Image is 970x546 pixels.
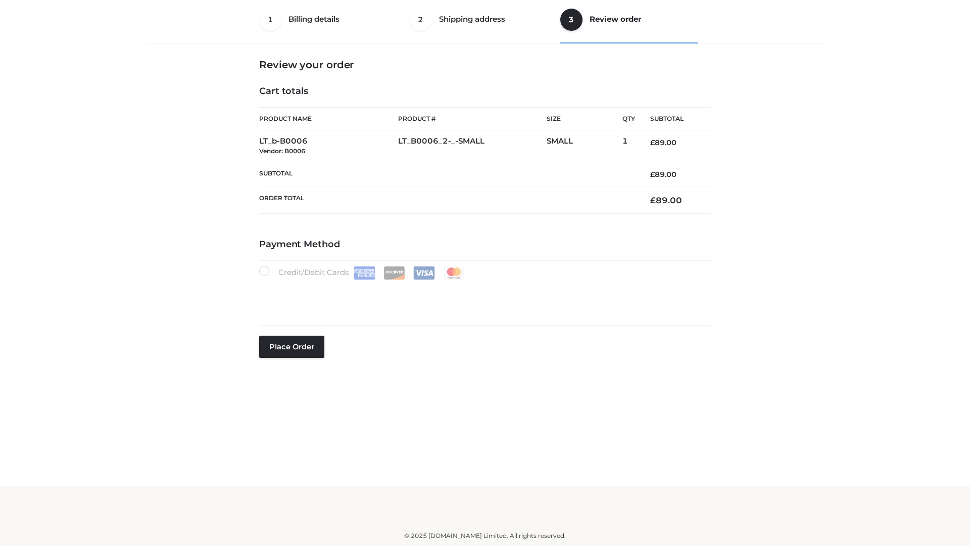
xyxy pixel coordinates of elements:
td: LT_b-B0006 [259,130,398,162]
bdi: 89.00 [650,138,676,147]
bdi: 89.00 [650,170,676,179]
small: Vendor: B0006 [259,147,305,155]
button: Place order [259,336,324,358]
th: Order Total [259,187,635,214]
th: Product # [398,107,547,130]
h4: Cart totals [259,86,711,97]
td: 1 [622,130,635,162]
td: LT_B0006_2-_-SMALL [398,130,547,162]
img: Discover [383,266,405,280]
img: Mastercard [443,266,465,280]
h3: Review your order [259,59,711,71]
h4: Payment Method [259,239,711,250]
td: SMALL [547,130,622,162]
bdi: 89.00 [650,195,682,205]
th: Qty [622,107,635,130]
span: £ [650,195,656,205]
th: Subtotal [635,108,711,130]
img: Visa [413,266,435,280]
iframe: Secure payment input frame [257,278,709,314]
th: Size [547,108,617,130]
span: £ [650,170,655,179]
img: Amex [354,266,375,280]
th: Subtotal [259,162,635,187]
span: £ [650,138,655,147]
div: © 2025 [DOMAIN_NAME] Limited. All rights reserved. [150,531,820,541]
th: Product Name [259,107,398,130]
label: Credit/Debit Cards [259,266,466,280]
